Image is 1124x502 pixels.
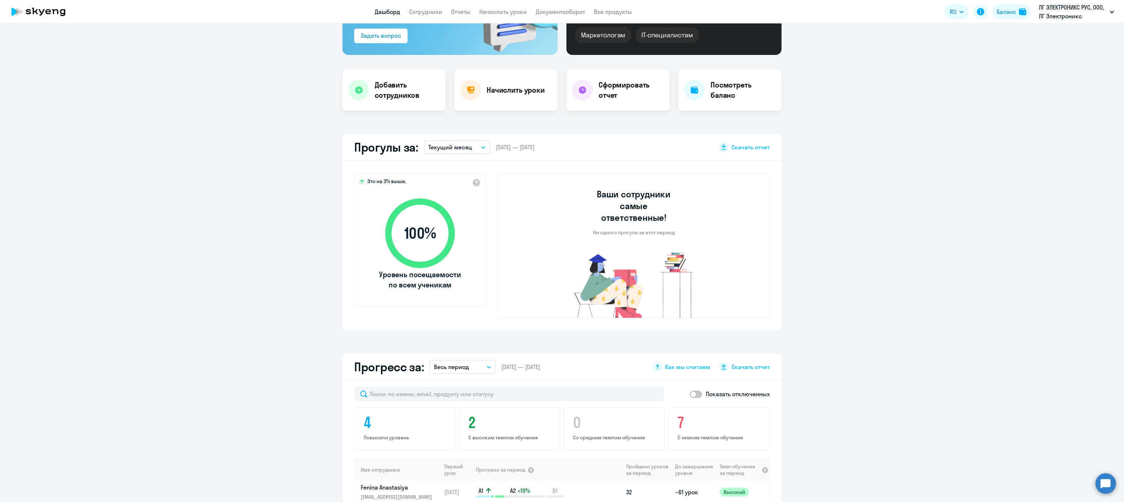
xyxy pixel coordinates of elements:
h4: Начислить уроки [487,85,545,95]
p: ЛГ ЭЛЕКТРОНИКС РУС, ООО, ЛГ Электроникс [1039,3,1107,21]
div: Маркетологам [575,27,631,43]
th: Имя сотрудника [355,459,441,480]
img: no-truants [561,250,707,318]
th: До завершения уровня [672,459,716,480]
p: С низким темпом обучения [678,434,763,441]
p: Повысили уровень [364,434,449,441]
button: RU [945,4,969,19]
h4: 2 [468,414,553,431]
div: IT-специалистам [636,27,698,43]
span: Скачать отчет [731,363,770,371]
span: Как мы считаем [665,363,710,371]
span: [DATE] — [DATE] [501,363,540,371]
img: balance [1019,8,1026,15]
p: Текущий месяц [428,143,472,152]
div: Баланс [997,7,1016,16]
p: Весь период [434,362,469,371]
a: Дашборд [375,8,400,15]
p: [EMAIL_ADDRESS][DOMAIN_NAME] [361,493,436,501]
p: С высоким темпом обучения [468,434,553,441]
h4: Сформировать отчет [599,80,664,100]
span: Прогресс за период [476,466,525,473]
a: Все продукты [594,8,632,15]
a: Отчеты [451,8,471,15]
span: Высокий [720,488,749,497]
button: Весь период [430,360,495,374]
button: Балансbalance [992,4,1031,19]
span: 100 % [378,224,462,242]
div: Задать вопрос [361,31,401,40]
h4: 4 [364,414,449,431]
h4: Добавить сотрудников [375,80,440,100]
h2: Прогресс за: [354,360,424,374]
span: B1 [552,487,558,495]
span: +19% [517,487,530,495]
button: Текущий месяц [424,140,490,154]
span: A2 [510,487,516,495]
button: Задать вопрос [354,29,408,43]
span: [DATE] — [DATE] [496,143,535,151]
a: Документооборот [536,8,585,15]
span: A1 [479,487,483,495]
span: Уровень посещаемости по всем ученикам [378,269,462,290]
th: Первый урок [441,459,475,480]
input: Поиск по имени, email, продукту или статусу [354,387,664,401]
span: Это на 3% выше, [367,178,406,187]
h3: Ваши сотрудники самые ответственные! [587,188,681,223]
h2: Прогулы за: [354,140,418,155]
p: Ни одного прогула за этот период [593,229,675,236]
p: Fenina Anastasiya [361,483,436,491]
a: Сотрудники [409,8,442,15]
h4: 7 [678,414,763,431]
p: Показать отключенных [706,390,770,398]
span: Скачать отчет [731,143,770,151]
span: RU [950,7,956,16]
span: Темп обучения за период [720,463,759,476]
a: Начислить уроки [479,8,527,15]
h4: Посмотреть баланс [711,80,776,100]
button: ЛГ ЭЛЕКТРОНИКС РУС, ООО, ЛГ Электроникс [1035,3,1118,21]
th: Пройдено уроков за период [623,459,672,480]
a: Fenina Anastasiya[EMAIL_ADDRESS][DOMAIN_NAME] [361,483,441,501]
